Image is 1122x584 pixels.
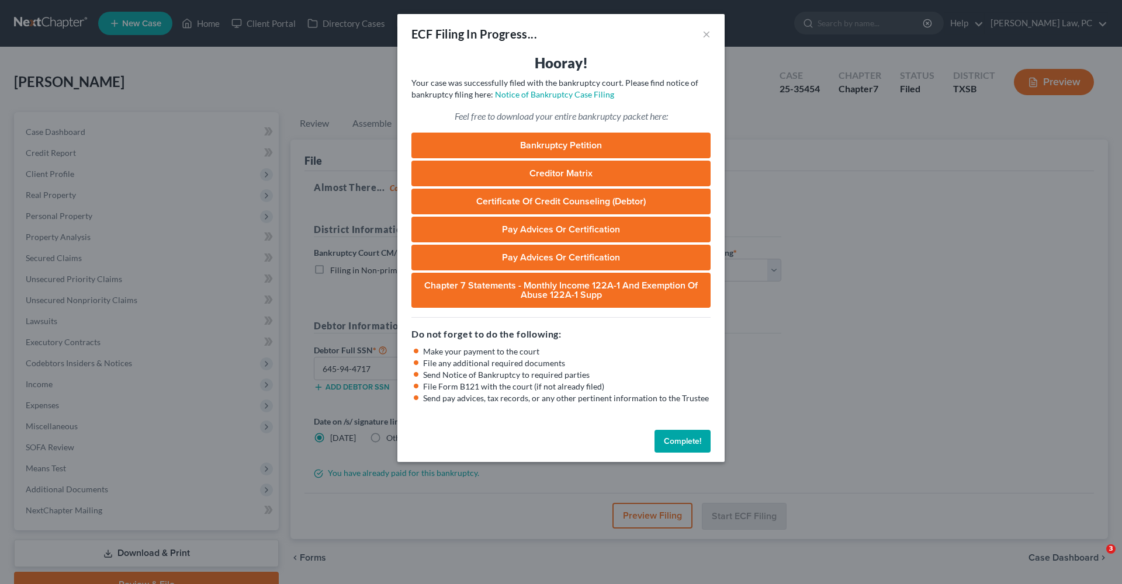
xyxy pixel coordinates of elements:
a: Certificate of Credit Counseling (Debtor) [411,189,711,214]
h3: Hooray! [411,54,711,72]
a: Pay Advices or Certification [411,245,711,270]
iframe: Intercom live chat [1082,544,1110,572]
a: Pay Advices or Certification [411,217,711,242]
a: Notice of Bankruptcy Case Filing [495,89,614,99]
h5: Do not forget to do the following: [411,327,711,341]
p: Feel free to download your entire bankruptcy packet here: [411,110,711,123]
li: Make your payment to the court [423,346,711,357]
li: Send pay advices, tax records, or any other pertinent information to the Trustee [423,392,711,404]
button: Complete! [654,430,711,453]
a: Chapter 7 Statements - Monthly Income 122A-1 and Exemption of Abuse 122A-1 Supp [411,273,711,308]
li: Send Notice of Bankruptcy to required parties [423,369,711,381]
li: File any additional required documents [423,357,711,369]
li: File Form B121 with the court (if not already filed) [423,381,711,392]
a: Creditor Matrix [411,161,711,186]
button: × [702,27,711,41]
a: Bankruptcy Petition [411,133,711,158]
div: ECF Filing In Progress... [411,26,537,42]
span: 3 [1106,544,1116,554]
span: Your case was successfully filed with the bankruptcy court. Please find notice of bankruptcy fili... [411,78,698,99]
